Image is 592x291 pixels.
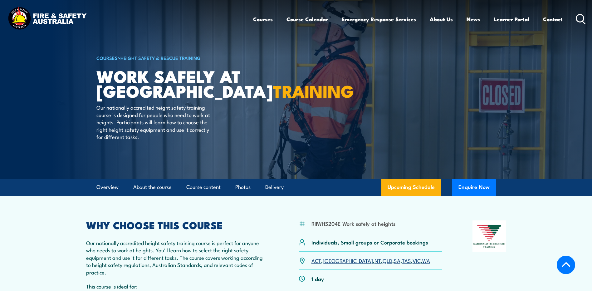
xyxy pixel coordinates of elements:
a: Overview [96,179,119,195]
p: This course is ideal for: [86,283,268,290]
a: Upcoming Schedule [381,179,441,196]
a: About the course [133,179,172,195]
h6: > [96,54,251,62]
p: Individuals, Small groups or Corporate bookings [311,239,428,246]
a: Course Calendar [286,11,328,27]
a: Courses [253,11,273,27]
a: SA [394,257,400,264]
a: WA [422,257,430,264]
a: Photos [235,179,251,195]
a: Contact [543,11,563,27]
p: , , , , , , , [311,257,430,264]
p: Our nationally accredited height safety training course is designed for people who need to work a... [96,104,210,140]
a: [GEOGRAPHIC_DATA] [323,257,373,264]
li: RIIWHS204E Work safely at heights [311,220,395,227]
a: QLD [383,257,392,264]
p: 1 day [311,275,324,282]
a: Height Safety & Rescue Training [120,54,201,61]
a: Course content [186,179,221,195]
a: About Us [430,11,453,27]
img: Nationally Recognised Training logo. [472,220,506,252]
a: COURSES [96,54,118,61]
a: TAS [402,257,411,264]
a: VIC [413,257,421,264]
a: Emergency Response Services [342,11,416,27]
a: Delivery [265,179,284,195]
a: Learner Portal [494,11,529,27]
a: News [467,11,480,27]
strong: TRAINING [273,77,354,103]
p: Our nationally accredited height safety training course is perfect for anyone who needs to work a... [86,239,268,276]
a: ACT [311,257,321,264]
button: Enquire Now [452,179,496,196]
h1: Work Safely at [GEOGRAPHIC_DATA] [96,69,251,98]
h2: WHY CHOOSE THIS COURSE [86,220,268,229]
a: NT [374,257,381,264]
